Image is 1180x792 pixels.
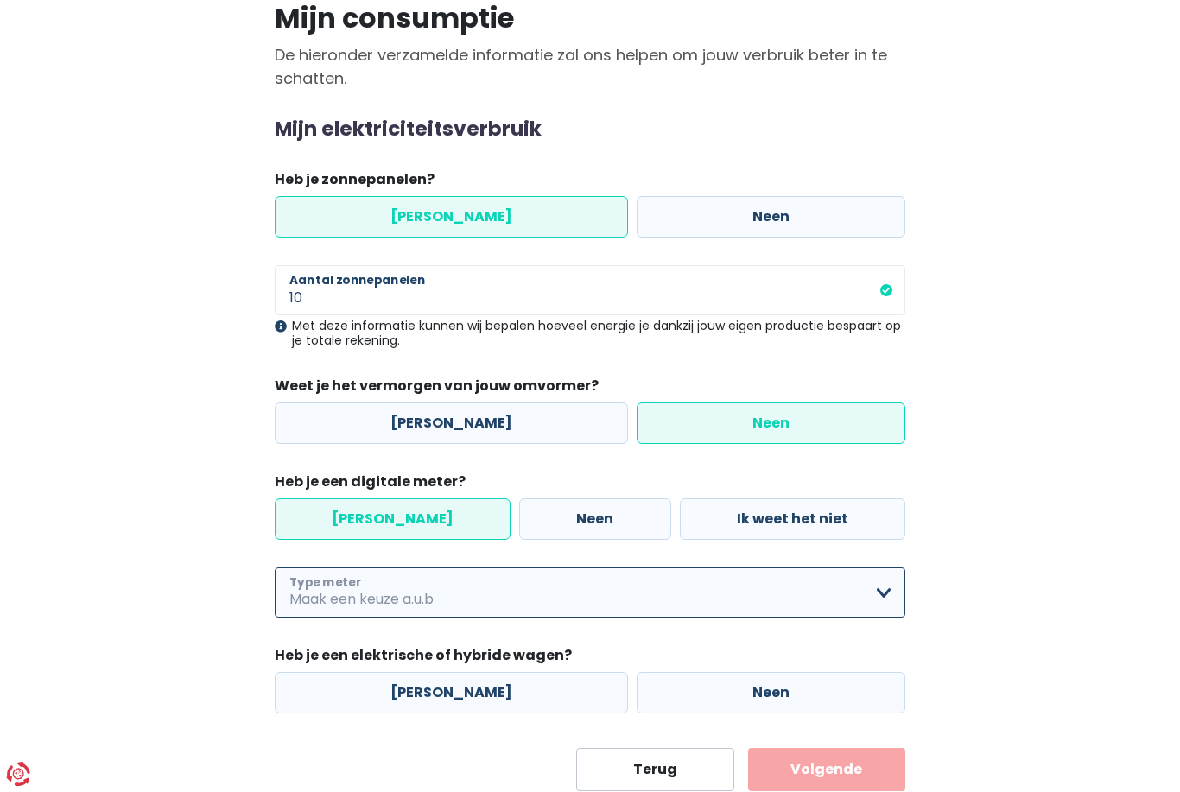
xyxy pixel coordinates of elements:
[748,748,906,791] button: Volgende
[275,196,628,238] label: [PERSON_NAME]
[637,196,905,238] label: Neen
[275,672,628,713] label: [PERSON_NAME]
[275,43,905,90] p: De hieronder verzamelde informatie zal ons helpen om jouw verbruik beter in te schatten.
[275,376,905,402] legend: Weet je het vermorgen van jouw omvormer?
[275,2,905,35] h1: Mijn consumptie
[275,645,905,672] legend: Heb je een elektrische of hybride wagen?
[275,472,905,498] legend: Heb je een digitale meter?
[275,402,628,444] label: [PERSON_NAME]
[275,498,511,540] label: [PERSON_NAME]
[637,672,905,713] label: Neen
[576,748,734,791] button: Terug
[680,498,905,540] label: Ik weet het niet
[519,498,670,540] label: Neen
[637,402,905,444] label: Neen
[275,169,905,196] legend: Heb je zonnepanelen?
[275,117,905,142] h2: Mijn elektriciteitsverbruik
[275,319,905,348] div: Met deze informatie kunnen wij bepalen hoeveel energie je dankzij jouw eigen productie bespaart o...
